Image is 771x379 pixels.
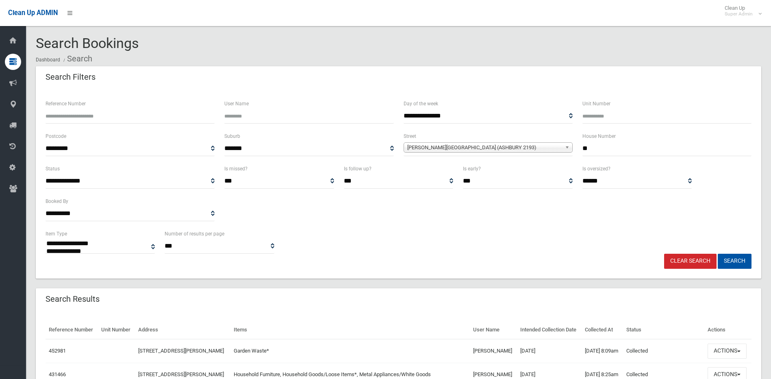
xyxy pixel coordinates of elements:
[664,254,717,269] a: Clear Search
[582,339,623,363] td: [DATE] 8:09am
[704,321,751,339] th: Actions
[98,321,135,339] th: Unit Number
[49,348,66,354] a: 452981
[404,99,438,108] label: Day of the week
[623,339,705,363] td: Collected
[582,132,616,141] label: House Number
[230,321,470,339] th: Items
[8,9,58,17] span: Clean Up ADMIN
[49,371,66,377] a: 431466
[582,164,610,173] label: Is oversized?
[407,143,562,152] span: [PERSON_NAME][GEOGRAPHIC_DATA] (ASHBURY 2193)
[517,321,582,339] th: Intended Collection Date
[463,164,481,173] label: Is early?
[46,132,66,141] label: Postcode
[135,321,230,339] th: Address
[36,57,60,63] a: Dashboard
[230,339,470,363] td: Garden Waste*
[718,254,751,269] button: Search
[224,99,249,108] label: User Name
[582,99,610,108] label: Unit Number
[404,132,416,141] label: Street
[224,164,248,173] label: Is missed?
[138,371,224,377] a: [STREET_ADDRESS][PERSON_NAME]
[725,11,753,17] small: Super Admin
[708,344,747,359] button: Actions
[36,291,109,307] header: Search Results
[224,132,240,141] label: Suburb
[721,5,761,17] span: Clean Up
[36,69,105,85] header: Search Filters
[46,197,68,206] label: Booked By
[470,339,517,363] td: [PERSON_NAME]
[582,321,623,339] th: Collected At
[517,339,582,363] td: [DATE]
[138,348,224,354] a: [STREET_ADDRESS][PERSON_NAME]
[36,35,139,51] span: Search Bookings
[165,229,224,238] label: Number of results per page
[623,321,705,339] th: Status
[46,164,60,173] label: Status
[470,321,517,339] th: User Name
[46,229,67,238] label: Item Type
[344,164,371,173] label: Is follow up?
[46,99,86,108] label: Reference Number
[61,51,92,66] li: Search
[46,321,98,339] th: Reference Number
